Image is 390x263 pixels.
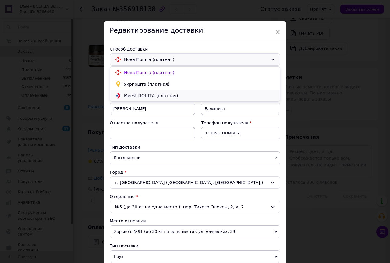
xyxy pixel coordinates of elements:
[110,250,280,263] span: Груз
[110,201,280,213] div: №5 (до 30 кг на одно место ): пер. Тихого Олексы, 2, к. 2
[124,81,275,87] span: Укрпошта (платная)
[104,21,286,40] div: Редактирование доставки
[124,69,275,76] span: Нова Пошта (платная)
[110,151,280,164] span: В отделении
[275,27,280,37] span: ×
[110,225,280,238] span: Харьков: №91 (до 30 кг на одно место): ул. Алчевских, 39
[110,145,140,150] span: Тип доставки
[110,176,280,189] div: г. [GEOGRAPHIC_DATA] ([GEOGRAPHIC_DATA], [GEOGRAPHIC_DATA].)
[201,127,280,139] input: +380
[110,46,280,52] div: Способ доставки
[124,56,268,63] span: Нова Пошта (платная)
[201,120,248,125] span: Телефон получателя
[110,243,138,248] span: Тип посылки
[124,93,275,99] span: Meest ПОШТА (платная)
[110,169,280,175] div: Город
[110,120,158,125] span: Отчество получателя
[110,194,280,200] div: Отделение
[110,219,146,223] span: Место отправки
